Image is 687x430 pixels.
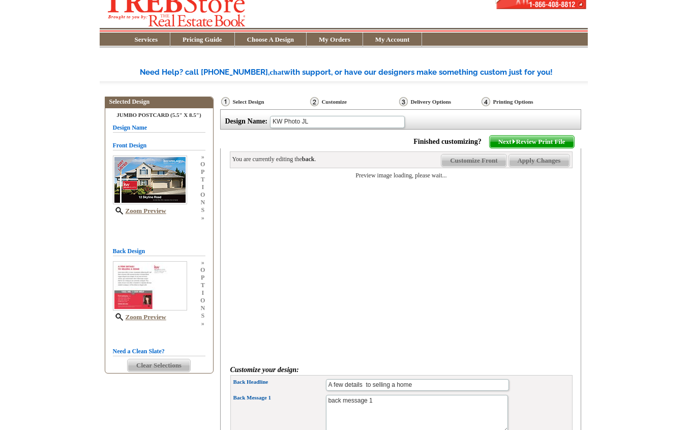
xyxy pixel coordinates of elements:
[309,97,398,109] div: Customize
[113,123,205,133] h5: Design Name
[232,155,316,164] div: You are currently editing the .
[481,97,571,107] div: Printing Options
[200,266,205,274] span: o
[105,97,213,106] div: Selected Design
[200,183,205,191] span: i
[230,366,299,374] i: Customize your design:
[200,297,205,304] span: o
[490,136,574,148] span: Next Review Print File
[363,36,422,43] a: My Account
[233,378,325,386] label: Back Headline
[512,139,516,144] img: button-next-arrow-white.png
[233,394,325,402] label: Back Message 1
[200,274,205,282] span: p
[200,191,205,199] span: o
[113,156,187,204] img: KLWPJFphotoJL.jpg
[140,67,588,78] div: Need Help? call [PHONE_NUMBER], with support, or have our designers make something custom just fo...
[221,97,230,106] img: Select Design
[270,68,284,76] span: chat
[302,156,315,163] b: back
[200,168,205,176] span: p
[509,155,570,167] span: Apply Changes
[200,176,205,183] span: t
[200,282,205,289] span: t
[200,289,205,297] span: i
[128,359,190,372] span: Clear Selections
[113,207,166,214] a: Zoom Preview
[230,171,573,180] div: Preview image loading, please wait...
[200,312,205,320] span: s
[200,214,205,222] span: »
[200,320,205,327] span: »
[220,97,309,109] div: Select Design
[200,161,205,168] span: o
[398,97,481,107] div: Delivery Options
[200,153,205,161] span: »
[399,97,408,106] img: Delivery Options
[441,155,506,167] span: Customize Front
[225,117,268,125] strong: Design Name:
[113,347,205,356] h5: Need a Clean Slate?
[200,206,205,214] span: s
[310,97,319,106] img: Customize
[113,112,205,118] h4: Jumbo Postcard (5.5" x 8.5")
[200,259,205,266] span: »
[170,36,234,43] a: Pricing Guide
[113,261,187,311] img: GENPJB_checklist_KW_ALL.jpg
[235,36,306,43] a: Choose A Design
[113,247,205,256] h5: Back Design
[200,199,205,206] span: n
[482,97,490,106] img: Printing Options & Summary
[123,36,170,43] a: Services
[200,304,205,312] span: n
[113,313,166,321] a: Zoom Preview
[307,36,363,43] a: My Orders
[113,141,205,150] h5: Front Design
[413,138,487,145] strong: Finished customizing?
